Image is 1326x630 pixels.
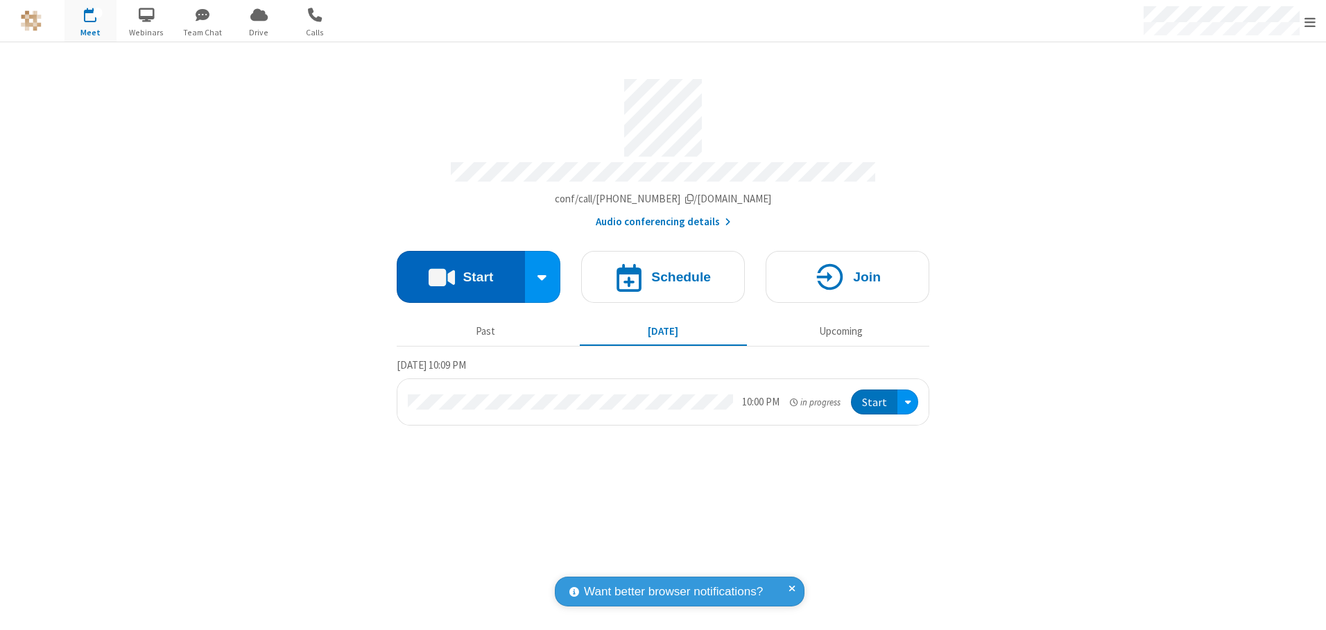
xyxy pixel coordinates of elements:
[397,357,929,426] section: Today's Meetings
[790,396,841,409] em: in progress
[233,26,285,39] span: Drive
[651,270,711,283] h4: Schedule
[584,583,763,601] span: Want better browser notifications?
[555,191,772,207] button: Copy my meeting room linkCopy my meeting room link
[289,26,341,39] span: Calls
[851,390,897,415] button: Start
[596,214,731,230] button: Audio conferencing details
[397,358,466,371] span: [DATE] 10:09 PM
[21,10,42,31] img: QA Selenium DO NOT DELETE OR CHANGE
[581,251,745,303] button: Schedule
[397,251,525,303] button: Start
[555,192,772,205] span: Copy my meeting room link
[397,69,929,230] section: Account details
[757,318,924,344] button: Upcoming
[463,270,493,283] h4: Start
[897,390,918,415] div: Open menu
[853,270,881,283] h4: Join
[580,318,747,344] button: [DATE]
[766,251,929,303] button: Join
[94,8,103,18] div: 1
[177,26,229,39] span: Team Chat
[402,318,569,344] button: Past
[742,394,780,410] div: 10:00 PM
[525,251,561,303] div: Start conference options
[64,26,117,39] span: Meet
[121,26,173,39] span: Webinars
